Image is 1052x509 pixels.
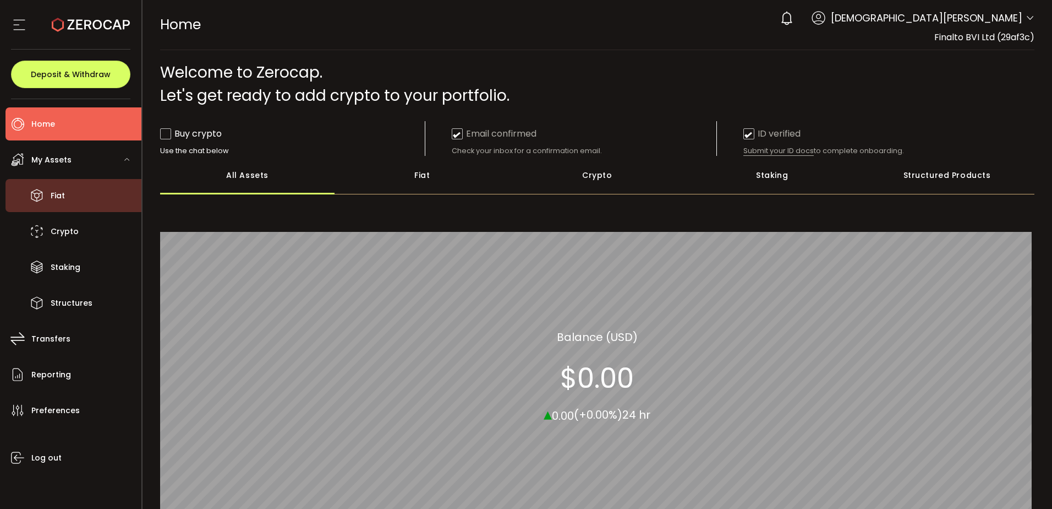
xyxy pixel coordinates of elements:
span: Staking [51,259,80,275]
div: to complete onboarding. [743,146,1009,156]
span: Preferences [31,403,80,419]
span: Home [160,15,201,34]
div: Crypto [509,156,684,194]
div: Fiat [335,156,509,194]
span: My Assets [31,152,72,168]
div: Staking [684,156,859,194]
section: Balance (USD) [557,328,638,345]
div: Buy crypto [160,127,222,140]
iframe: Chat Widget [997,456,1052,509]
span: Crypto [51,224,79,240]
span: Deposit & Withdraw [31,71,111,78]
div: Use the chat below [160,146,425,156]
div: Email confirmed [452,127,536,140]
span: Structures [51,295,92,311]
section: $0.00 [560,361,634,394]
span: Transfers [31,331,70,347]
div: All Assets [160,156,335,194]
span: Home [31,116,55,132]
span: Log out [31,450,62,466]
span: Submit your ID docs [743,146,814,156]
span: [DEMOGRAPHIC_DATA][PERSON_NAME] [831,10,1022,25]
span: ▴ [544,402,552,425]
div: ID verified [743,127,801,140]
span: 0.00 [552,408,574,423]
button: Deposit & Withdraw [11,61,130,88]
span: Fiat [51,188,65,204]
span: 24 hr [622,407,650,423]
div: Structured Products [859,156,1034,194]
span: Reporting [31,367,71,383]
div: Welcome to Zerocap. Let's get ready to add crypto to your portfolio. [160,61,1035,107]
div: Check your inbox for a confirmation email. [452,146,717,156]
span: Finalto BVI Ltd (29af3c) [934,31,1034,44]
span: (+0.00%) [574,407,622,423]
